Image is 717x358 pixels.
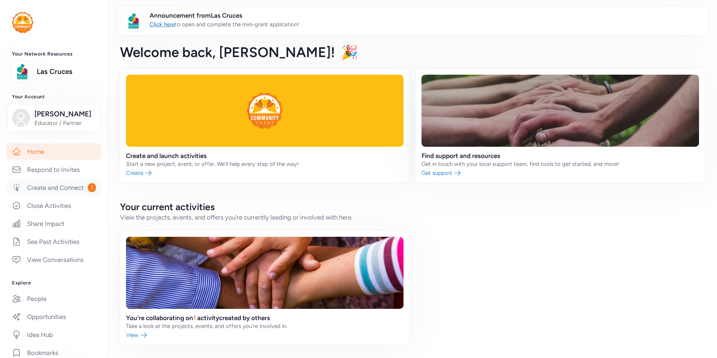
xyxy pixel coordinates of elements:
[12,94,96,100] h3: Your Account
[12,280,96,286] h3: Explore
[6,215,102,232] a: Share Impact
[12,12,33,33] img: logo
[14,63,30,80] img: logo
[6,308,102,325] a: Opportunities
[125,13,142,29] img: logo
[120,213,705,222] div: View the projects, events, and offers you're currently leading or involved with here.
[34,119,95,127] span: Educator / Partner
[150,21,175,28] a: Click here
[6,251,102,268] a: View Conversations
[6,233,102,250] a: See Past Activities
[37,66,96,77] a: Las Cruces
[6,179,102,196] a: Create and Connect1
[150,11,299,20] span: Announcement from Las Cruces
[88,183,96,192] span: 1
[6,161,102,178] a: Respond to Invites
[12,51,96,57] h3: Your Network Resources
[6,143,102,160] a: Home
[6,326,102,343] a: Idea Hub
[150,20,299,29] p: to open and complete the mini-grant application!
[7,104,100,132] button: [PERSON_NAME]Educator / Partner
[341,44,358,60] span: 🎉
[6,290,102,307] a: People
[6,197,102,214] a: Close Activities
[120,44,335,60] span: Welcome back , [PERSON_NAME]!
[120,201,705,213] h2: Your current activities
[34,109,95,119] span: [PERSON_NAME]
